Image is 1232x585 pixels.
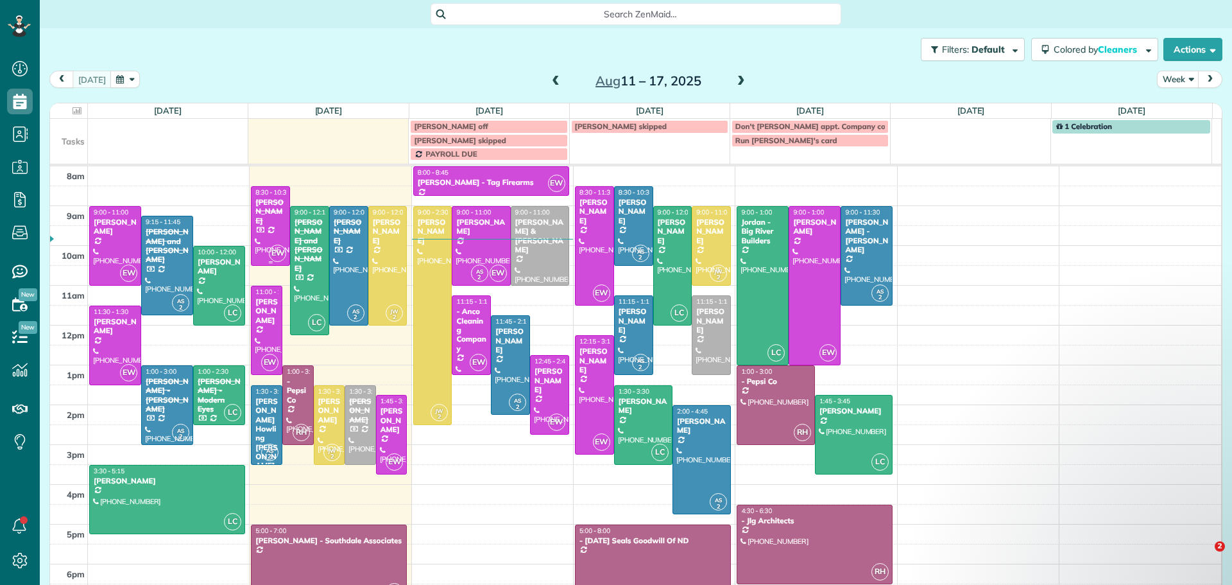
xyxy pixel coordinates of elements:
[318,387,349,396] span: 1:30 - 3:30
[636,105,663,116] a: [DATE]
[456,297,491,306] span: 11:15 - 1:15
[318,397,341,424] div: [PERSON_NAME]
[198,248,236,256] span: 10:00 - 12:00
[93,476,241,485] div: [PERSON_NAME]
[373,208,407,216] span: 9:00 - 12:00
[456,218,506,236] div: [PERSON_NAME]
[255,297,278,325] div: [PERSON_NAME]
[261,354,278,371] span: EW
[793,208,824,216] span: 9:00 - 1:00
[633,362,649,374] small: 2
[657,218,689,245] div: [PERSON_NAME]
[714,268,723,275] span: JW
[390,308,398,315] span: JW
[1188,541,1219,572] iframe: Intercom live chat
[1163,38,1222,61] button: Actions
[93,218,137,236] div: [PERSON_NAME]
[67,529,85,539] span: 5pm
[386,453,403,471] span: EW
[154,105,182,116] a: [DATE]
[495,317,530,326] span: 11:45 - 2:15
[794,424,811,441] span: RH
[224,513,241,530] span: LC
[431,411,447,423] small: 2
[262,451,278,463] small: 2
[579,198,610,225] div: [PERSON_NAME]
[942,44,969,55] span: Filters:
[767,344,785,362] span: LC
[676,417,727,435] div: [PERSON_NAME]
[62,250,85,261] span: 10am
[957,105,985,116] a: [DATE]
[328,447,336,454] span: JW
[324,451,340,463] small: 2
[740,516,889,525] div: - Jlg Architects
[677,407,708,415] span: 2:00 - 4:45
[792,218,837,236] div: [PERSON_NAME]
[696,218,727,245] div: [PERSON_NAME]
[198,367,228,376] span: 1:00 - 2:30
[67,569,85,579] span: 6pm
[173,302,189,314] small: 2
[19,321,37,334] span: New
[495,327,526,354] div: [PERSON_NAME]
[146,218,180,226] span: 9:15 - 11:45
[671,304,688,322] span: LC
[735,121,903,131] span: Don't [PERSON_NAME] appt. Company coming
[435,407,443,414] span: JW
[120,364,137,381] span: EW
[735,135,837,145] span: Run [PERSON_NAME]'s card
[255,536,403,545] div: [PERSON_NAME] - Southdale Associates
[1198,71,1222,88] button: next
[308,314,325,331] span: LC
[418,168,449,177] span: 8:00 - 8:45
[1098,44,1139,55] span: Cleaners
[579,536,727,545] div: - [DATE] Seals Goodwill Of ND
[417,178,565,187] div: [PERSON_NAME] - Tag Firearms
[579,527,610,535] span: 5:00 - 8:00
[877,288,884,295] span: AS
[224,304,241,322] span: LC
[177,427,184,434] span: AS
[710,272,726,284] small: 2
[470,354,487,371] span: EW
[67,450,85,460] span: 3pm
[67,410,85,420] span: 2pm
[595,73,620,89] span: Aug
[315,105,343,116] a: [DATE]
[414,121,488,131] span: [PERSON_NAME] off
[490,265,507,282] span: EW
[819,397,850,405] span: 1:45 - 3:45
[476,268,483,275] span: AS
[348,311,364,324] small: 2
[1215,541,1225,552] span: 2
[294,218,325,273] div: [PERSON_NAME] and [PERSON_NAME]
[334,208,368,216] span: 9:00 - 12:00
[914,38,1025,61] a: Filters: Default
[255,188,290,196] span: 8:30 - 10:30
[352,308,359,315] span: AS
[872,292,888,304] small: 2
[372,218,404,245] div: [PERSON_NAME]
[417,218,449,245] div: [PERSON_NAME]
[819,406,889,415] div: [PERSON_NAME]
[293,424,310,441] span: RH
[740,377,811,386] div: - Pepsi Co
[67,171,85,181] span: 8am
[472,272,488,284] small: 2
[740,218,785,245] div: Jordan - Big River Builders
[19,288,37,301] span: New
[145,227,189,265] div: [PERSON_NAME] and [PERSON_NAME]
[380,406,404,434] div: [PERSON_NAME]
[637,357,644,364] span: AS
[348,397,372,424] div: [PERSON_NAME]
[145,377,189,414] div: [PERSON_NAME] - [PERSON_NAME]
[177,297,184,304] span: AS
[255,387,286,396] span: 1:30 - 3:30
[514,397,521,404] span: AS
[1031,38,1158,61] button: Colored byCleaners
[146,367,176,376] span: 1:00 - 3:00
[425,149,477,159] span: PAYROLL DUE
[619,387,649,396] span: 1:30 - 3:30
[796,105,824,116] a: [DATE]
